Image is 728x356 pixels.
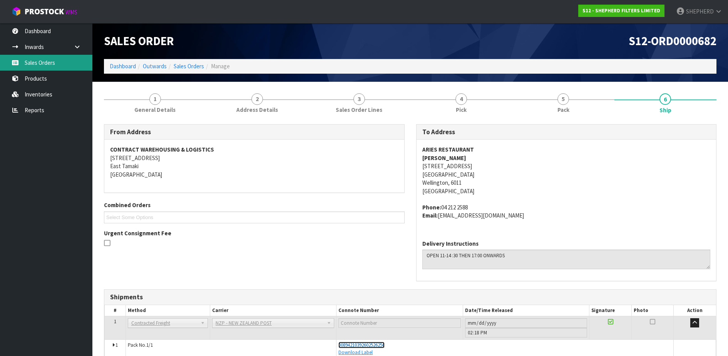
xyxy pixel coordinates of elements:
span: 1 [115,342,118,348]
span: Ship [659,106,671,114]
span: 5 [557,93,569,105]
span: Sales Order Lines [336,106,382,114]
span: 2 [251,93,263,105]
span: ProStock [25,7,64,17]
span: 1/1 [146,342,153,348]
strong: [PERSON_NAME] [422,154,466,162]
label: Delivery Instructions [422,240,479,248]
h3: To Address [422,128,711,136]
span: Manage [211,62,230,70]
th: Signature [589,305,632,316]
span: Pack [557,106,569,114]
span: NZP - NEW ZEALAND POST [216,319,324,328]
span: 6 [659,93,671,105]
a: Sales Orders [174,62,204,70]
span: 4 [455,93,467,105]
h3: Shipments [110,294,710,301]
a: Outwards [143,62,167,70]
strong: S12 - SHEPHERD FILTERS LIMITED [582,7,660,14]
span: Address Details [236,106,278,114]
span: 1 [114,318,116,325]
th: # [105,305,126,316]
span: Sales Order [104,34,174,48]
span: General Details [134,106,176,114]
th: Photo [631,305,674,316]
address: 04 212 2588 [EMAIL_ADDRESS][DOMAIN_NAME] [422,203,711,220]
a: Dashboard [110,62,136,70]
span: Pick [456,106,467,114]
th: Action [674,305,716,316]
th: Connote Number [336,305,463,316]
small: WMS [65,8,77,16]
label: Combined Orders [104,201,151,209]
th: Carrier [210,305,336,316]
th: Method [126,305,210,316]
span: Contracted Freight [131,319,197,328]
strong: email [422,212,438,219]
img: cube-alt.png [12,7,21,16]
span: 1 [149,93,161,105]
label: Urgent Consignment Fee [104,229,171,237]
span: 3 [353,93,365,105]
a: Download Label [338,349,373,356]
h3: From Address [110,128,398,136]
address: [STREET_ADDRESS] [GEOGRAPHIC_DATA] Wellington, 6011 [GEOGRAPHIC_DATA] [422,145,711,195]
span: SHEPHERD [686,8,714,15]
strong: phone [422,204,441,211]
strong: ARIES RESTAURANT [422,146,474,153]
strong: CONTRACT WAREHOUSING & LOGISTICS [110,146,214,153]
input: Connote Number [338,318,461,328]
th: Date/Time Released [463,305,589,316]
a: 00894210392602526256 [338,342,385,348]
address: [STREET_ADDRESS] East Tamaki [GEOGRAPHIC_DATA] [110,145,398,179]
span: S12-ORD0000682 [629,34,716,48]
